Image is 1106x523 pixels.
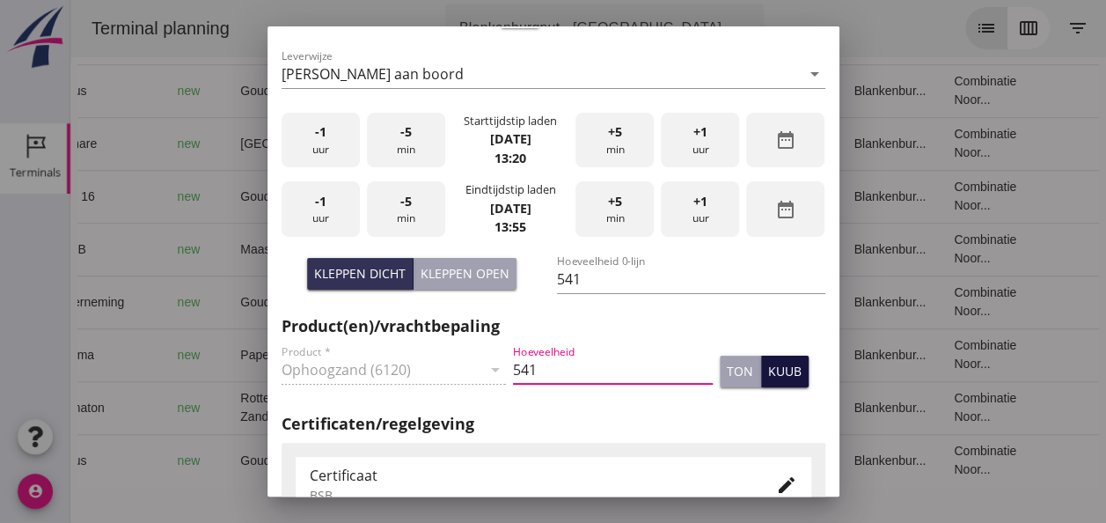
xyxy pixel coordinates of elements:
input: Hoeveelheid [513,356,713,384]
small: m3 [398,403,412,414]
td: new [93,170,157,223]
td: 1231 [363,276,460,328]
td: Filling sand [547,223,636,276]
i: date_range [775,129,796,151]
div: Gouda [170,82,318,100]
td: Blankenbur... [769,328,869,381]
td: Ontzilt oph.zan... [547,64,636,117]
div: ton [727,362,753,380]
i: calendar_view_week [948,18,969,39]
i: arrow_drop_down [662,18,683,39]
div: min [575,113,654,168]
div: Gouda [170,188,318,206]
span: +1 [693,192,707,211]
td: new [93,223,157,276]
td: 18 [636,381,770,434]
div: [PERSON_NAME] aan boord [282,66,464,82]
td: Ontzilt oph.zan... [547,434,636,487]
i: edit [776,475,797,496]
td: Filling sand [547,328,636,381]
i: list [905,18,927,39]
span: +5 [608,192,622,211]
td: Blankenbur... [769,64,869,117]
small: m3 [398,139,412,150]
td: Filling sand [547,117,636,170]
small: m3 [398,456,412,467]
input: Hoeveelheid 0-lijn [557,265,825,293]
button: kuub [761,356,809,387]
span: -1 [315,192,326,211]
div: min [575,181,654,237]
td: Blankenbur... [769,434,869,487]
div: Maassluis [170,240,318,259]
strong: [DATE] [489,200,531,217]
i: directions_boat [214,85,226,97]
small: m3 [405,298,419,308]
span: -5 [400,122,412,142]
div: Certificaat [310,465,748,486]
td: 994 [363,328,460,381]
td: Blankenbur... [769,117,869,170]
td: Blankenbur... [769,381,869,434]
div: uur [282,181,360,237]
div: BSB [310,486,748,505]
div: Gouda [170,452,318,470]
td: new [93,381,157,434]
td: Combinatie Noor... [869,276,978,328]
td: 18 [636,328,770,381]
div: Eindtijdstip laden [465,181,555,198]
div: uur [661,181,739,237]
i: directions_boat [232,243,245,255]
strong: 13:55 [494,218,526,235]
td: new [93,328,157,381]
td: 434 [363,117,460,170]
td: new [93,117,157,170]
i: directions_boat [305,137,318,150]
td: Combinatie Noor... [869,117,978,170]
div: Kleppen dicht [314,264,406,283]
span: -1 [315,122,326,142]
td: 18 [636,117,770,170]
div: Papendrecht [170,346,318,365]
small: m3 [398,86,412,97]
td: Blankenbur... [769,170,869,223]
i: directions_boat [305,401,318,414]
div: kuub [768,362,802,380]
div: Kleppen open [421,264,509,283]
small: m3 [398,350,412,361]
td: Combinatie Noor... [869,64,978,117]
span: -5 [400,192,412,211]
i: directions_boat [214,190,226,203]
td: Combinatie Noor... [869,170,978,223]
button: Kleppen open [414,258,516,290]
small: m3 [405,192,419,203]
td: 999 [363,434,460,487]
td: Combinatie Noor... [869,328,978,381]
td: 18 [636,64,770,117]
span: +1 [693,122,707,142]
strong: 13:20 [494,150,526,166]
td: Combinatie Noor... [869,381,978,434]
td: Filling sand [547,381,636,434]
strong: [DATE] [489,130,531,147]
td: new [93,64,157,117]
td: Blankenbur... [769,223,869,276]
i: date_range [775,199,796,220]
span: +5 [608,122,622,142]
td: 18 [636,434,770,487]
td: Combinatie Noor... [869,223,978,276]
td: 1231 [363,170,460,223]
div: Gouda [170,293,318,312]
i: directions_boat [214,296,226,308]
div: Blankenburgput - [GEOGRAPHIC_DATA] [389,18,651,39]
td: Ontzilt oph.zan... [547,170,636,223]
button: Kleppen dicht [307,258,414,290]
div: uur [661,113,739,168]
div: min [367,181,445,237]
td: 999 [363,64,460,117]
div: min [367,113,445,168]
td: 18 [636,223,770,276]
td: 994 [363,381,460,434]
h2: Certificaten/regelgeving [282,412,825,436]
td: 18 [636,276,770,328]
